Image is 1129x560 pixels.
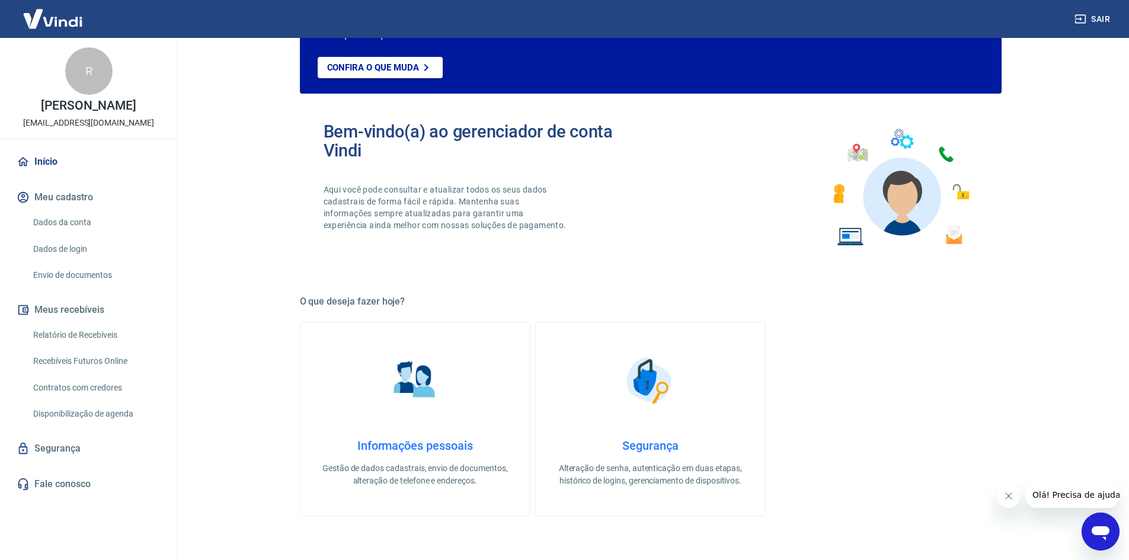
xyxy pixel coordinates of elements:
p: Aqui você pode consultar e atualizar todos os seus dados cadastrais de forma fácil e rápida. Mant... [324,184,569,231]
img: Informações pessoais [385,351,444,410]
iframe: Botão para abrir a janela de mensagens [1082,513,1120,551]
a: Início [14,149,163,175]
iframe: Fechar mensagem [997,484,1021,508]
p: Alteração de senha, autenticação em duas etapas, histórico de logins, gerenciamento de dispositivos. [555,462,746,487]
a: Relatório de Recebíveis [28,323,163,347]
a: Segurança [14,436,163,462]
a: Disponibilização de agenda [28,402,163,426]
p: [PERSON_NAME] [41,100,136,112]
button: Sair [1072,8,1115,30]
button: Meus recebíveis [14,297,163,323]
img: Imagem de um avatar masculino com diversos icones exemplificando as funcionalidades do gerenciado... [823,122,978,253]
p: Gestão de dados cadastrais, envio de documentos, alteração de telefone e endereços. [319,462,511,487]
h2: Bem-vindo(a) ao gerenciador de conta Vindi [324,122,651,160]
a: Dados da conta [28,210,163,235]
a: Dados de login [28,237,163,261]
a: Fale conosco [14,471,163,497]
p: [EMAIL_ADDRESS][DOMAIN_NAME] [23,117,154,129]
span: Olá! Precisa de ajuda? [7,8,100,18]
iframe: Mensagem da empresa [1025,482,1120,508]
h4: Informações pessoais [319,439,511,453]
a: Recebíveis Futuros Online [28,349,163,373]
a: Envio de documentos [28,263,163,287]
h5: O que deseja fazer hoje? [300,296,1002,308]
a: Informações pessoaisInformações pessoaisGestão de dados cadastrais, envio de documentos, alteraçã... [300,322,530,516]
a: SegurançaSegurançaAlteração de senha, autenticação em duas etapas, histórico de logins, gerenciam... [535,322,766,516]
button: Meu cadastro [14,184,163,210]
h4: Segurança [555,439,746,453]
p: Confira o que muda [327,62,419,73]
div: R [65,47,113,95]
a: Confira o que muda [318,57,443,78]
img: Segurança [621,351,680,410]
a: Contratos com credores [28,376,163,400]
img: Vindi [14,1,91,37]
